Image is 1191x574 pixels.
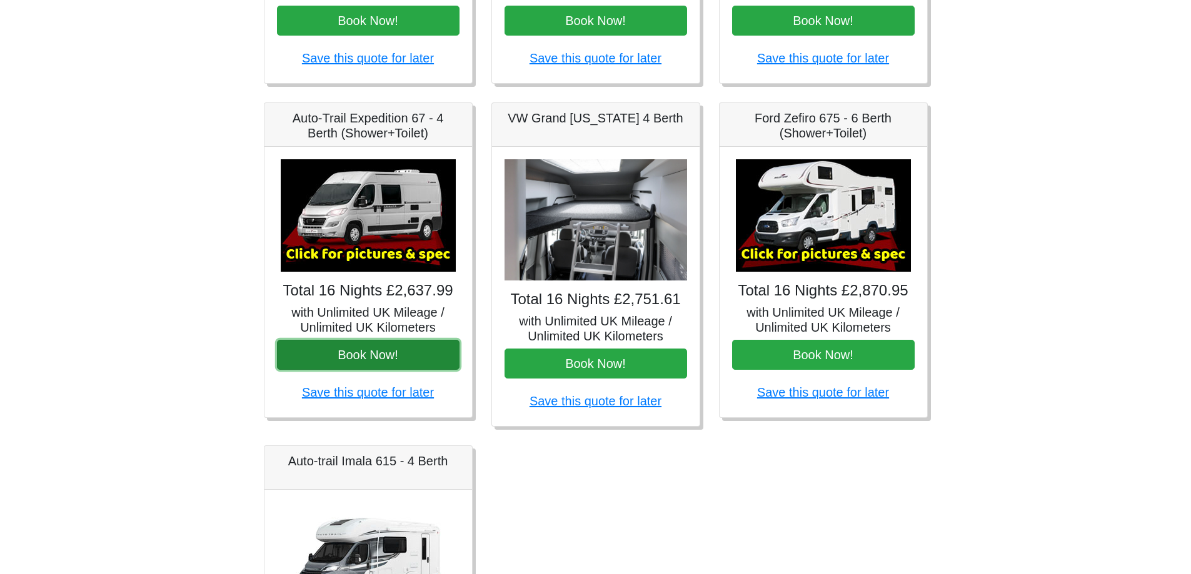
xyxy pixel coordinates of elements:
a: Save this quote for later [757,51,889,65]
img: Auto-Trail Expedition 67 - 4 Berth (Shower+Toilet) [281,159,456,272]
a: Save this quote for later [302,51,434,65]
a: Save this quote for later [757,385,889,399]
button: Book Now! [732,6,915,36]
button: Book Now! [505,349,687,379]
a: Save this quote for later [302,385,434,399]
h4: Total 16 Nights £2,870.95 [732,282,915,300]
h5: Auto-trail Imala 615 - 4 Berth [277,453,460,468]
h5: with Unlimited UK Mileage / Unlimited UK Kilometers [277,305,460,335]
h4: Total 16 Nights £2,751.61 [505,290,687,309]
a: Save this quote for later [530,394,661,408]
h5: Ford Zefiro 675 - 6 Berth (Shower+Toilet) [732,111,915,141]
h5: with Unlimited UK Mileage / Unlimited UK Kilometers [732,305,915,335]
button: Book Now! [505,6,687,36]
h4: Total 16 Nights £2,637.99 [277,282,460,300]
h5: with Unlimited UK Mileage / Unlimited UK Kilometers [505,314,687,344]
h5: VW Grand [US_STATE] 4 Berth [505,111,687,126]
a: Save this quote for later [530,51,661,65]
button: Book Now! [277,6,460,36]
button: Book Now! [732,340,915,370]
img: Ford Zefiro 675 - 6 Berth (Shower+Toilet) [736,159,911,272]
button: Book Now! [277,340,460,370]
h5: Auto-Trail Expedition 67 - 4 Berth (Shower+Toilet) [277,111,460,141]
img: VW Grand California 4 Berth [505,159,687,281]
